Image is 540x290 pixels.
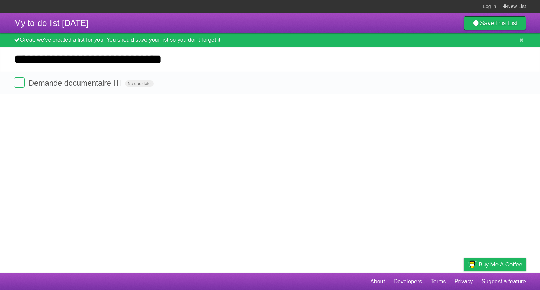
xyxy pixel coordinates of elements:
[464,16,526,30] a: SaveThis List
[482,275,526,288] a: Suggest a feature
[14,18,89,28] span: My to-do list [DATE]
[393,275,422,288] a: Developers
[431,275,446,288] a: Terms
[125,80,153,87] span: No due date
[478,258,522,271] span: Buy me a coffee
[370,275,385,288] a: About
[467,258,477,270] img: Buy me a coffee
[494,20,518,27] b: This List
[464,258,526,271] a: Buy me a coffee
[14,77,25,88] label: Done
[455,275,473,288] a: Privacy
[28,79,123,87] span: Demande documentaire HI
